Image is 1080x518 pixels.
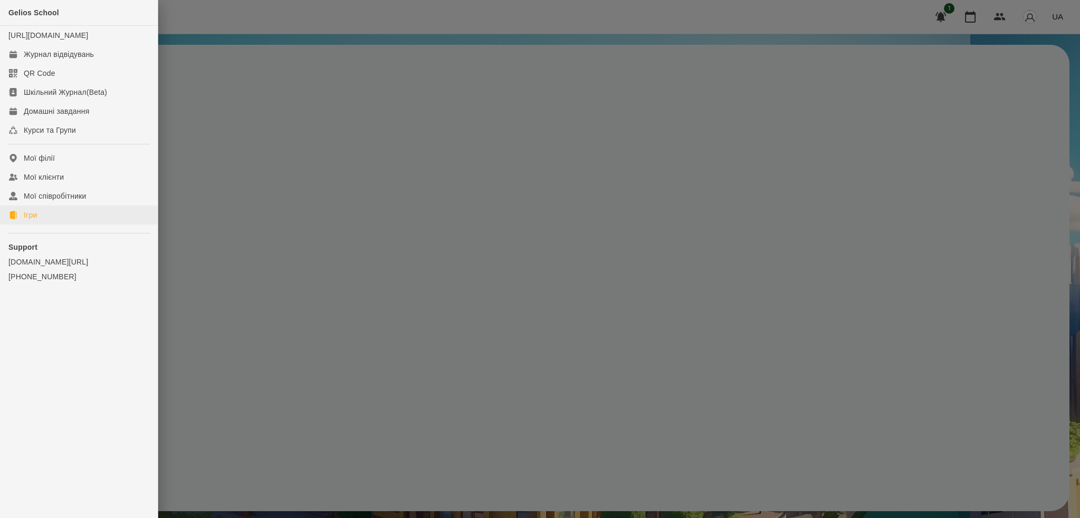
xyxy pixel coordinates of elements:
p: Support [8,242,149,252]
div: Журнал відвідувань [24,49,94,60]
a: [PHONE_NUMBER] [8,271,149,282]
div: Ігри [24,210,37,220]
div: Курси та Групи [24,125,76,135]
div: QR Code [24,68,55,79]
span: Gelios School [8,8,59,17]
div: Домашні завдання [24,106,89,116]
div: Мої клієнти [24,172,64,182]
a: [URL][DOMAIN_NAME] [8,31,88,40]
div: Мої співробітники [24,191,86,201]
a: [DOMAIN_NAME][URL] [8,257,149,267]
div: Мої філії [24,153,55,163]
div: Шкільний Журнал(Beta) [24,87,107,97]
